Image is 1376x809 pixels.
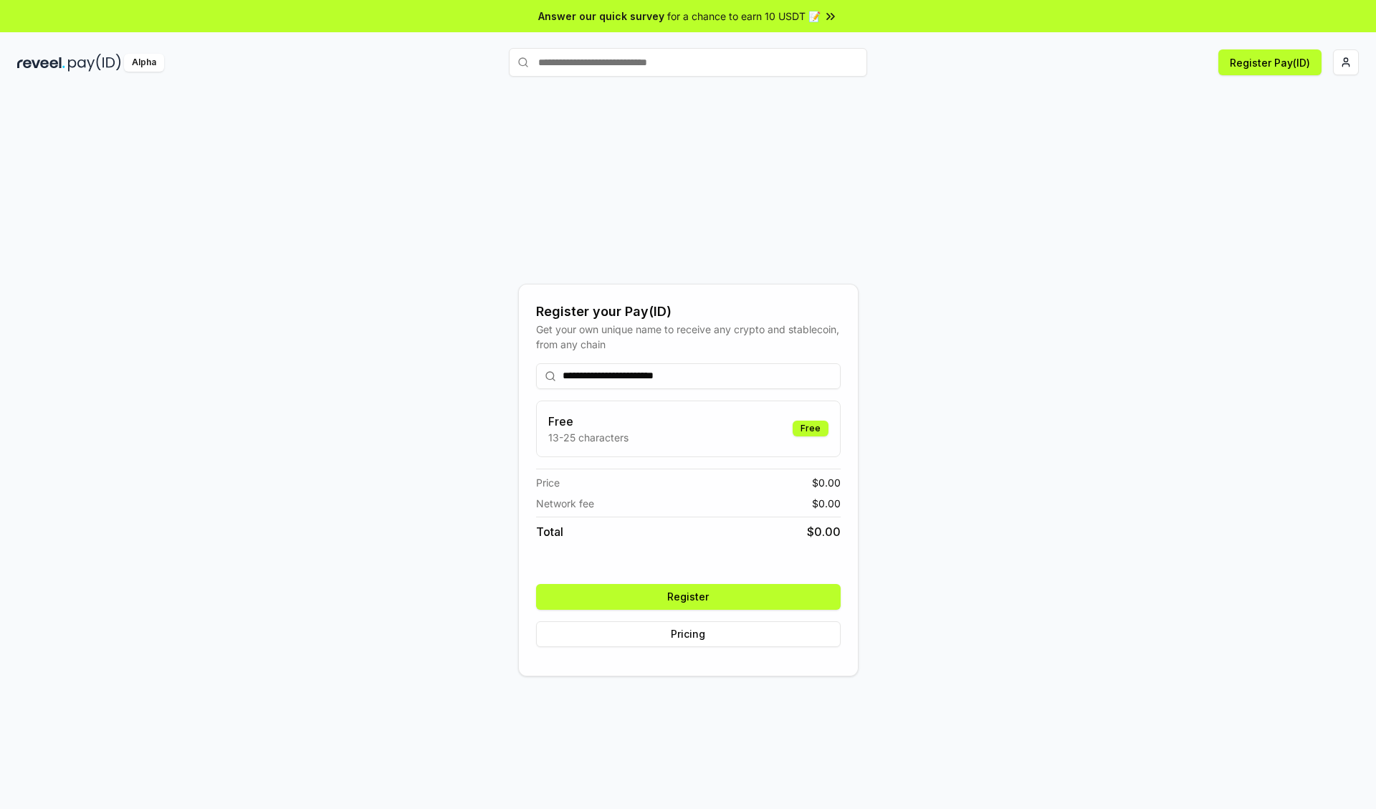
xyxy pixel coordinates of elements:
[538,9,664,24] span: Answer our quick survey
[548,413,629,430] h3: Free
[536,475,560,490] span: Price
[536,523,563,540] span: Total
[536,322,841,352] div: Get your own unique name to receive any crypto and stablecoin, from any chain
[536,496,594,511] span: Network fee
[68,54,121,72] img: pay_id
[548,430,629,445] p: 13-25 characters
[667,9,821,24] span: for a chance to earn 10 USDT 📝
[807,523,841,540] span: $ 0.00
[1218,49,1322,75] button: Register Pay(ID)
[124,54,164,72] div: Alpha
[793,421,828,436] div: Free
[536,621,841,647] button: Pricing
[536,302,841,322] div: Register your Pay(ID)
[812,496,841,511] span: $ 0.00
[812,475,841,490] span: $ 0.00
[536,584,841,610] button: Register
[17,54,65,72] img: reveel_dark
